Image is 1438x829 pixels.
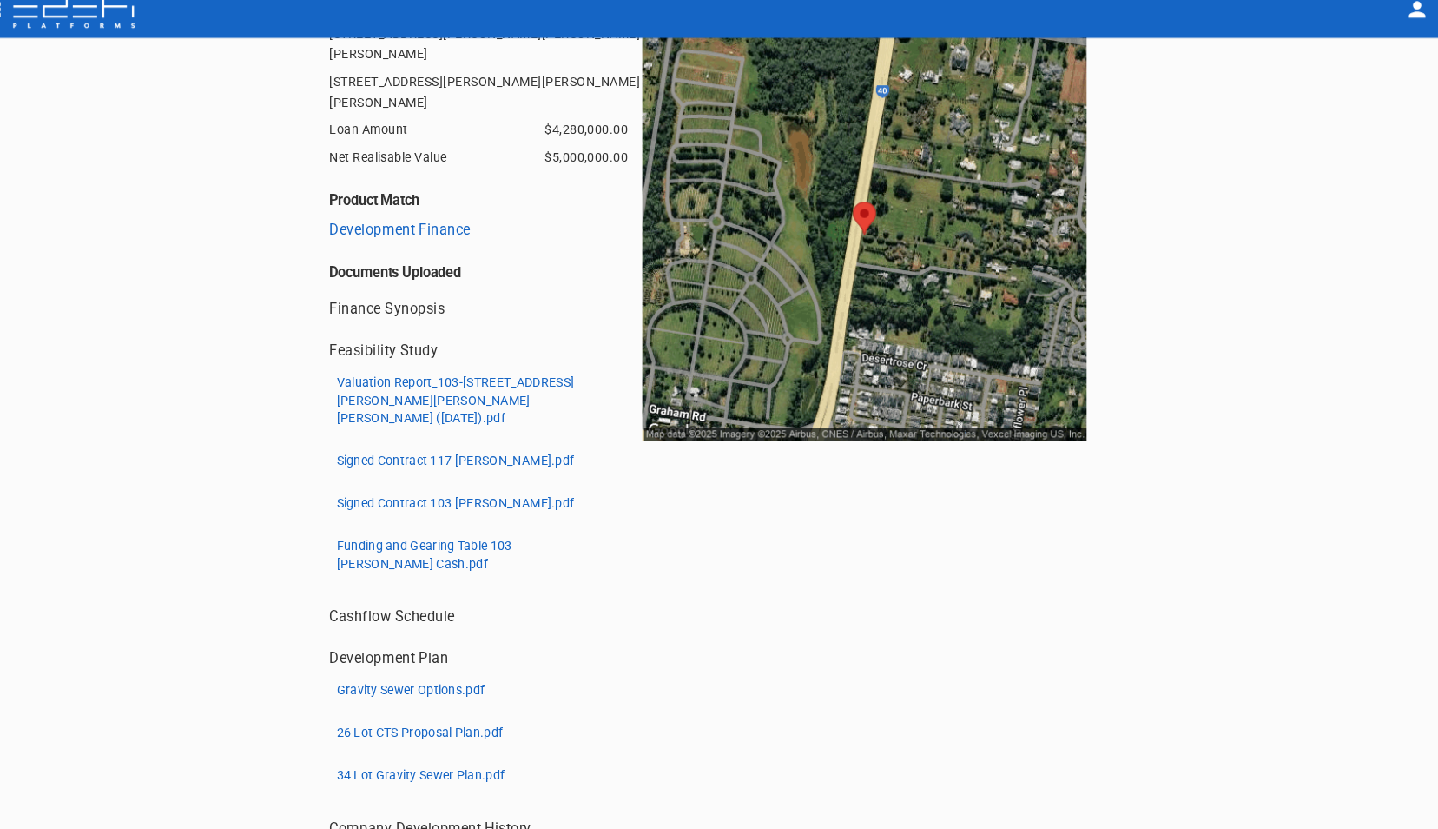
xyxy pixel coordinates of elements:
[349,42,655,82] span: [STREET_ADDRESS][PERSON_NAME][PERSON_NAME][PERSON_NAME]
[655,15,1089,449] img: staticmap
[349,351,455,371] p: Feasibility Study
[349,652,465,672] p: Development Plan
[349,454,596,482] button: Signed Contract 117 [PERSON_NAME].pdf
[349,235,487,251] a: Development Finance
[356,726,518,743] p: 26 Lot CTS Proposal Plan.pdf
[356,460,589,477] p: Signed Contract 117 [PERSON_NAME].pdf
[349,762,527,790] button: 34 Lot Gravity Sewer Plan.pdf
[349,496,596,524] button: Signed Contract 103 [PERSON_NAME].pdf
[349,720,525,748] button: 26 Lot CTS Proposal Plan.pdf
[349,162,613,182] span: Net Realisable Value
[349,193,655,222] h6: Product Match
[349,611,472,631] p: Cashflow Schedule
[349,263,655,293] h6: Documents Uploaded
[349,89,655,129] span: [STREET_ADDRESS][PERSON_NAME][PERSON_NAME][PERSON_NAME]
[349,136,613,156] span: Loan Amount
[356,501,589,519] p: Signed Contract 103 [PERSON_NAME].pdf
[559,162,641,182] span: $5,000,000.00
[349,378,623,441] button: Valuation Report_103-[STREET_ADDRESS][PERSON_NAME][PERSON_NAME][PERSON_NAME] ([DATE]).pdf
[356,543,616,578] p: Funding and Gearing Table 103 [PERSON_NAME] Cash.pdf
[349,679,508,706] button: Gravity Sewer Options.pdf
[356,684,501,701] p: Gravity Sewer Options.pdf
[356,383,616,435] p: Valuation Report_103-[STREET_ADDRESS][PERSON_NAME][PERSON_NAME][PERSON_NAME] ([DATE]).pdf
[349,538,623,583] button: Funding and Gearing Table 103 [PERSON_NAME] Cash.pdf
[349,310,462,330] p: Finance Synopsis
[559,136,641,156] span: $4,280,000.00
[356,767,520,785] p: 34 Lot Gravity Sewer Plan.pdf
